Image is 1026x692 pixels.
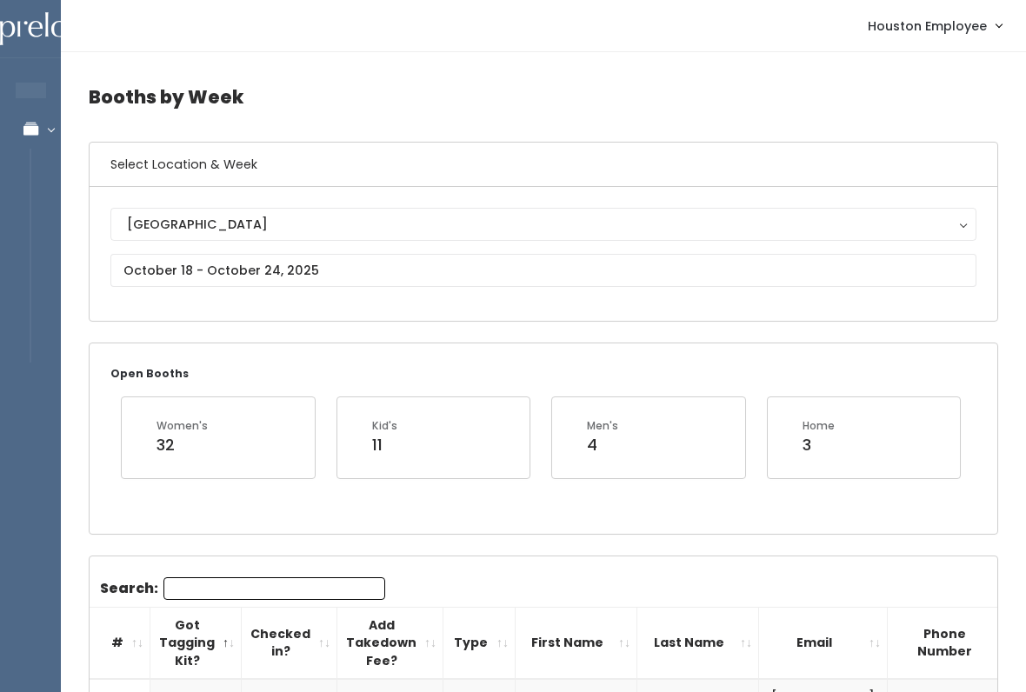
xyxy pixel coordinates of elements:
h4: Booths by Week [89,73,998,121]
th: Checked in?: activate to sort column ascending [242,607,337,679]
div: Women's [157,418,208,434]
th: Email: activate to sort column ascending [759,607,888,679]
div: [GEOGRAPHIC_DATA] [127,215,960,234]
th: First Name: activate to sort column ascending [516,607,637,679]
th: Last Name: activate to sort column ascending [637,607,759,679]
div: Men's [587,418,618,434]
input: Search: [163,577,385,600]
span: Houston Employee [868,17,987,36]
small: Open Booths [110,366,189,381]
button: [GEOGRAPHIC_DATA] [110,208,976,241]
div: Home [803,418,835,434]
label: Search: [100,577,385,600]
div: 3 [803,434,835,456]
div: 11 [372,434,397,456]
div: Kid's [372,418,397,434]
th: #: activate to sort column ascending [90,607,150,679]
th: Type: activate to sort column ascending [443,607,516,679]
input: October 18 - October 24, 2025 [110,254,976,287]
div: 32 [157,434,208,456]
h6: Select Location & Week [90,143,997,187]
th: Add Takedown Fee?: activate to sort column ascending [337,607,443,679]
a: Houston Employee [850,7,1019,44]
div: 4 [587,434,618,456]
th: Got Tagging Kit?: activate to sort column descending [150,607,242,679]
th: Phone Number: activate to sort column ascending [888,607,1019,679]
